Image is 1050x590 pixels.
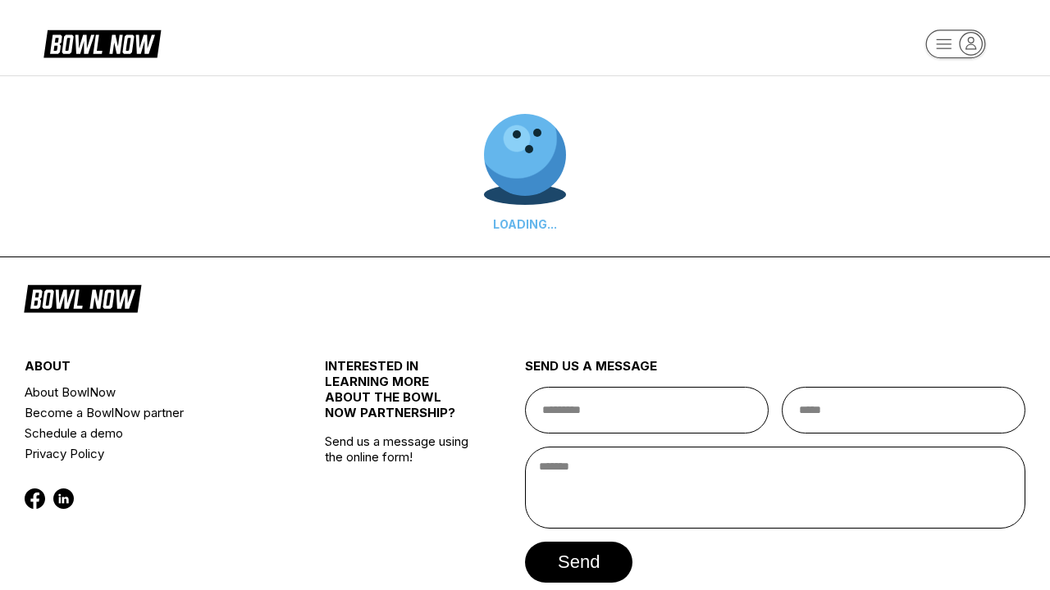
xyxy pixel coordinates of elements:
[25,423,275,443] a: Schedule a demo
[525,358,1025,387] div: send us a message
[25,402,275,423] a: Become a BowlNow partner
[325,358,475,433] div: INTERESTED IN LEARNING MORE ABOUT THE BOWL NOW PARTNERSHIP?
[25,382,275,402] a: About BowlNow
[25,358,275,382] div: about
[25,443,275,464] a: Privacy Policy
[484,217,566,231] div: LOADING...
[525,542,632,583] button: send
